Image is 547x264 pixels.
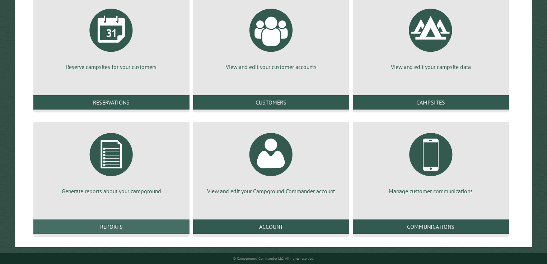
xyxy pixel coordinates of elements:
p: View and edit your customer accounts [202,63,341,71]
a: Reservations [33,95,190,110]
a: Reserve campsites for your customers [42,3,181,71]
a: View and edit your Campground Commander account [202,128,341,195]
a: Account [193,219,349,234]
p: View and edit your campsite data [361,63,500,71]
a: View and edit your campsite data [361,3,500,71]
p: View and edit your Campground Commander account [202,187,341,195]
a: View and edit your customer accounts [202,3,341,71]
a: Manage customer communications [361,128,500,195]
a: Campsites [353,95,509,110]
a: Communications [353,219,509,234]
p: Generate reports about your campground [42,187,181,195]
p: Manage customer communications [361,187,500,195]
small: © Campground Commander LLC. All rights reserved. [233,256,314,261]
a: Generate reports about your campground [42,128,181,195]
a: Customers [193,95,349,110]
a: Reports [33,219,190,234]
p: Reserve campsites for your customers [42,63,181,71]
